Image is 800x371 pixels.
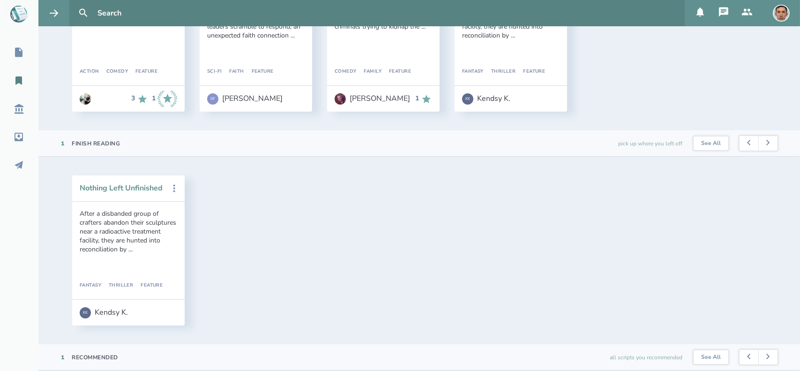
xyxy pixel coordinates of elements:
div: Fantasy [462,69,484,75]
button: Nothing Left Unfinished [80,184,164,192]
div: Family [357,69,382,75]
div: 1 Recommends [415,93,432,105]
div: Feature [516,69,545,75]
div: Comedy [99,69,128,75]
div: 3 [131,95,135,102]
a: KKKendsy K. [80,303,128,323]
div: KK [462,93,473,105]
div: 1 [61,354,65,361]
div: Feature [381,69,411,75]
div: Feature [128,69,157,75]
div: Action [80,69,99,75]
div: Finish Reading [72,140,120,147]
div: KK [80,307,91,318]
div: 1 Industry Recommends [152,91,177,107]
img: user_1673573717-crop.jpg [80,93,91,105]
div: Feature [244,69,274,75]
img: user_1718118867-crop.jpg [335,93,346,105]
div: After a disbanded group of crafters abandon their sculptures near a radioactive treatment facilit... [80,209,177,254]
div: [PERSON_NAME] [350,94,410,103]
div: Fantasy [80,283,101,288]
div: 1 [61,140,65,147]
a: Go to Anthony Miguel Cantu's profile [80,89,91,109]
div: Kendsy K. [95,308,128,317]
a: SF[PERSON_NAME] [207,89,283,109]
a: KKKendsy K. [462,89,510,109]
div: SF [207,93,218,105]
img: user_1756948650-crop.jpg [773,5,790,22]
div: pick up where you left off [618,130,682,156]
div: 1 [415,95,419,102]
button: See All [694,350,728,364]
div: Kendsy K. [477,94,510,103]
div: Recommended [72,354,119,361]
div: Sci-Fi [207,69,222,75]
div: Thriller [101,283,133,288]
div: 3 Recommends [131,91,148,107]
div: all scripts you recommended [610,344,682,370]
div: Feature [133,283,163,288]
div: Faith [222,69,244,75]
div: [PERSON_NAME] [222,94,283,103]
div: 1 [152,95,156,102]
a: [PERSON_NAME] [335,89,410,109]
div: Comedy [335,69,357,75]
button: See All [694,136,728,151]
div: Thriller [484,69,516,75]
